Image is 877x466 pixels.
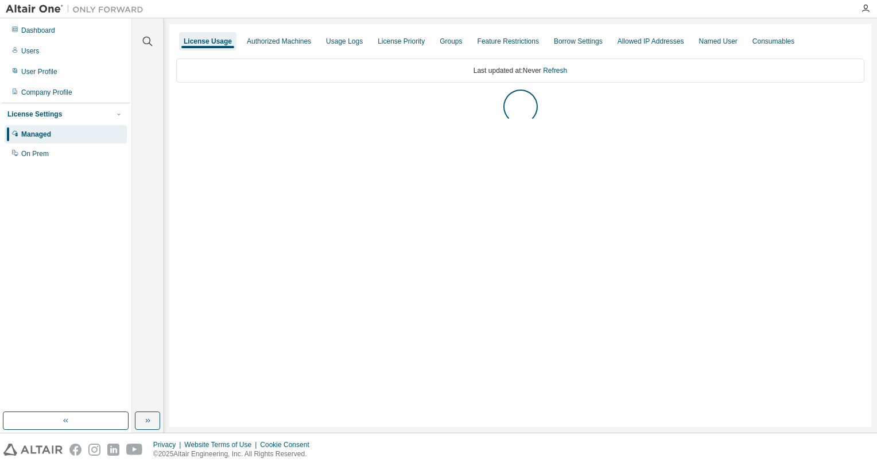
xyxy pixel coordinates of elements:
img: linkedin.svg [107,444,119,456]
div: License Usage [184,37,232,46]
div: Company Profile [21,88,72,97]
div: Consumables [752,37,794,46]
p: © 2025 Altair Engineering, Inc. All Rights Reserved. [153,449,316,459]
div: Cookie Consent [260,440,316,449]
img: altair_logo.svg [3,444,63,456]
div: Managed [21,130,51,139]
div: User Profile [21,67,57,76]
div: Last updated at: Never [176,59,864,83]
div: Users [21,46,39,56]
div: Authorized Machines [247,37,311,46]
div: Allowed IP Addresses [618,37,684,46]
div: Usage Logs [326,37,363,46]
div: Dashboard [21,26,55,35]
div: Borrow Settings [554,37,603,46]
div: License Settings [7,110,62,119]
img: youtube.svg [126,444,143,456]
div: On Prem [21,149,49,158]
div: License Priority [378,37,425,46]
div: Named User [699,37,737,46]
img: Altair One [6,3,149,15]
div: Privacy [153,440,184,449]
a: Refresh [543,67,567,75]
img: facebook.svg [69,444,82,456]
div: Feature Restrictions [478,37,539,46]
img: instagram.svg [88,444,100,456]
div: Groups [440,37,462,46]
div: Website Terms of Use [184,440,260,449]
